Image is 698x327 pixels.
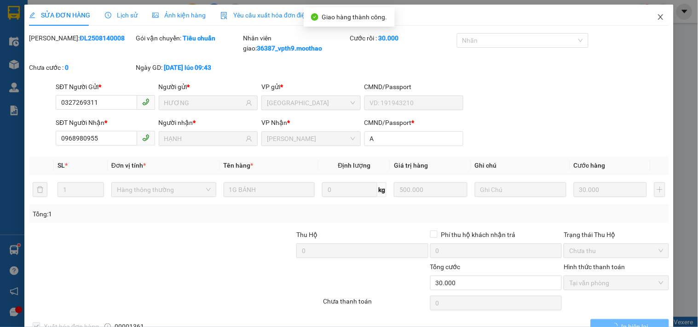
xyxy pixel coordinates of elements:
span: check-circle [311,13,318,21]
input: 0 [394,182,467,197]
span: Tại văn phòng [569,276,663,290]
button: delete [33,182,47,197]
label: Hình thức thanh toán [564,263,625,271]
span: VP Nhận [261,119,287,126]
div: 1 [88,52,181,63]
span: Nhận: [88,8,110,17]
span: SỬA ĐƠN HÀNG [29,11,90,19]
span: Ảnh kiện hàng [152,11,206,19]
div: Chưa thanh toán [322,296,429,312]
button: Close [648,5,674,30]
span: Hàng thông thường [117,183,211,197]
span: user [246,135,252,142]
div: SĐT Người Gửi [56,82,155,92]
input: 0 [574,182,647,197]
b: [DATE] lúc 09:43 [164,64,212,71]
div: Người nhận [159,118,258,128]
input: Ghi Chú [475,182,566,197]
div: Tổng: 1 [33,209,270,219]
span: Gửi: [8,8,22,17]
div: Ngày GD: [136,62,241,73]
span: SL [58,162,65,169]
span: picture [152,12,159,18]
b: Tiêu chuẩn [183,34,216,42]
div: Cước rồi : [350,33,455,43]
span: Đà Lạt [267,96,355,110]
span: Đơn vị tính [111,162,146,169]
div: Trạng thái Thu Hộ [564,230,669,240]
span: phone [142,98,150,106]
div: Gói vận chuyển: [136,33,241,43]
span: clock-circle [105,12,111,18]
img: icon [220,12,228,19]
span: edit [29,12,35,18]
div: Người gửi [159,82,258,92]
span: Định lượng [338,162,371,169]
div: [PERSON_NAME]: [29,33,134,43]
input: Tên người gửi [164,98,244,108]
b: 30.000 [378,34,398,42]
span: Phí thu hộ khách nhận trả [438,230,519,240]
button: plus [654,182,665,197]
span: Tuy Hòa [267,132,355,146]
div: SĐT Người Nhận [56,118,155,128]
span: Tổng cước [430,263,461,271]
th: Ghi chú [471,157,570,175]
span: close [657,13,664,21]
b: 0 [65,64,69,71]
span: Cước hàng [574,162,606,169]
div: 0988661722 [8,39,81,52]
div: Nhân viên giao: [243,33,348,53]
div: 0375943977 [88,39,181,52]
span: kg [377,182,386,197]
b: 36387_vpth9.mocthao [257,45,322,52]
div: QUỲNH [88,28,181,39]
span: Giao hàng thành công. [322,13,387,21]
span: Yêu cầu xuất hóa đơn điện tử [220,11,317,19]
input: VD: Bàn, Ghế [224,182,315,197]
span: Lịch sử [105,11,138,19]
input: VD: 191943210 [364,96,463,110]
span: phone [142,134,150,141]
div: CMND/Passport [364,82,463,92]
div: MIÊN [8,28,81,39]
div: CMND/Passport [364,118,463,128]
input: Tên người nhận [164,134,244,144]
div: [PERSON_NAME] [8,8,81,28]
span: user [246,100,252,106]
div: Chưa cước : [29,62,134,73]
span: Chưa thu [569,244,663,258]
span: Thu Hộ [296,231,317,238]
b: ĐL2508140008 [80,34,125,42]
div: [GEOGRAPHIC_DATA] [88,8,181,28]
div: VP gửi [261,82,360,92]
span: Tên hàng [224,162,254,169]
span: Giá trị hàng [394,162,428,169]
